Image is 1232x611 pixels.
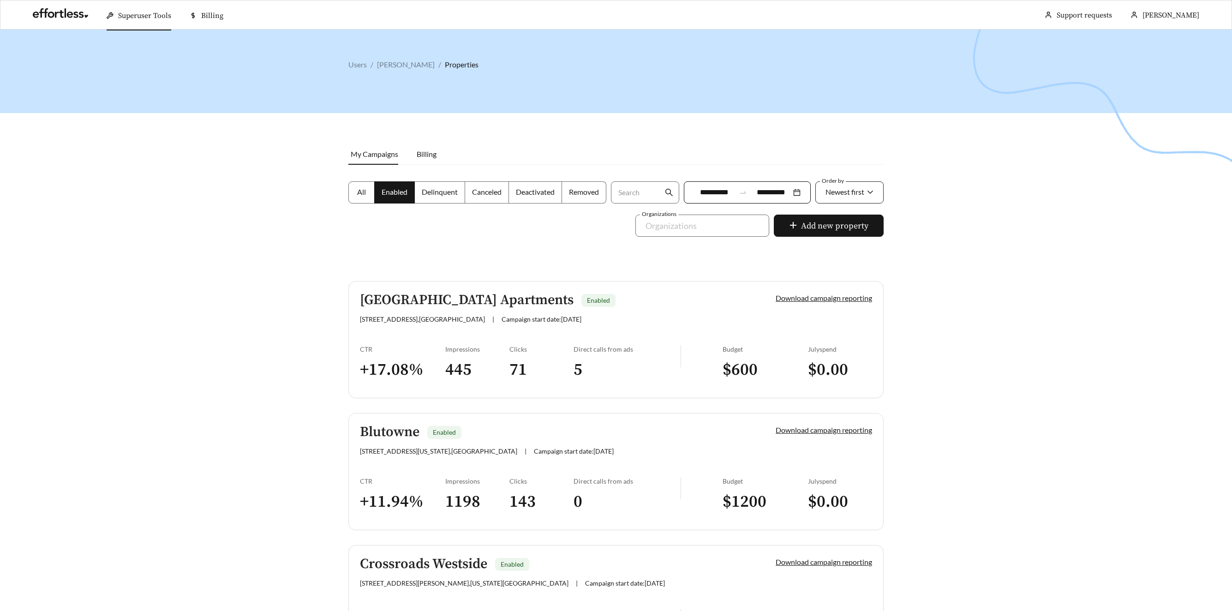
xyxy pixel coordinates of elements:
[509,477,574,485] div: Clicks
[516,187,555,196] span: Deactivated
[360,293,574,308] h5: [GEOGRAPHIC_DATA] Apartments
[574,491,680,512] h3: 0
[723,359,808,380] h3: $ 600
[360,579,568,587] span: [STREET_ADDRESS][PERSON_NAME] , [US_STATE][GEOGRAPHIC_DATA]
[808,359,872,380] h3: $ 0.00
[801,220,868,232] span: Add new property
[509,359,574,380] h3: 71
[808,477,872,485] div: July spend
[680,477,681,499] img: line
[201,11,223,20] span: Billing
[525,447,526,455] span: |
[665,188,673,197] span: search
[569,187,599,196] span: Removed
[492,315,494,323] span: |
[776,557,872,566] a: Download campaign reporting
[1057,11,1112,20] a: Support requests
[472,187,502,196] span: Canceled
[360,447,517,455] span: [STREET_ADDRESS][US_STATE] , [GEOGRAPHIC_DATA]
[808,345,872,353] div: July spend
[574,345,680,353] div: Direct calls from ads
[723,491,808,512] h3: $ 1200
[739,188,747,197] span: swap-right
[587,296,610,304] span: Enabled
[360,359,445,380] h3: + 17.08 %
[574,477,680,485] div: Direct calls from ads
[776,294,872,302] a: Download campaign reporting
[417,150,437,158] span: Billing
[776,425,872,434] a: Download campaign reporting
[808,491,872,512] h3: $ 0.00
[739,188,747,197] span: to
[509,491,574,512] h3: 143
[445,491,509,512] h3: 1198
[445,359,509,380] h3: 445
[360,315,485,323] span: [STREET_ADDRESS] , [GEOGRAPHIC_DATA]
[360,345,445,353] div: CTR
[351,150,398,158] span: My Campaigns
[502,315,581,323] span: Campaign start date: [DATE]
[723,477,808,485] div: Budget
[360,425,419,440] h5: Blutowne
[574,359,680,380] h3: 5
[509,345,574,353] div: Clicks
[501,560,524,568] span: Enabled
[445,345,509,353] div: Impressions
[825,187,864,196] span: Newest first
[576,579,578,587] span: |
[382,187,407,196] span: Enabled
[360,557,487,572] h5: Crossroads Westside
[723,345,808,353] div: Budget
[445,477,509,485] div: Impressions
[534,447,614,455] span: Campaign start date: [DATE]
[1142,11,1199,20] span: [PERSON_NAME]
[357,187,366,196] span: All
[680,345,681,367] img: line
[774,215,884,237] button: plusAdd new property
[360,491,445,512] h3: + 11.94 %
[422,187,458,196] span: Delinquent
[789,221,797,231] span: plus
[360,477,445,485] div: CTR
[348,281,884,398] a: [GEOGRAPHIC_DATA] ApartmentsEnabled[STREET_ADDRESS],[GEOGRAPHIC_DATA]|Campaign start date:[DATE]D...
[348,413,884,530] a: BlutowneEnabled[STREET_ADDRESS][US_STATE],[GEOGRAPHIC_DATA]|Campaign start date:[DATE]Download ca...
[585,579,665,587] span: Campaign start date: [DATE]
[433,428,456,436] span: Enabled
[118,11,171,20] span: Superuser Tools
